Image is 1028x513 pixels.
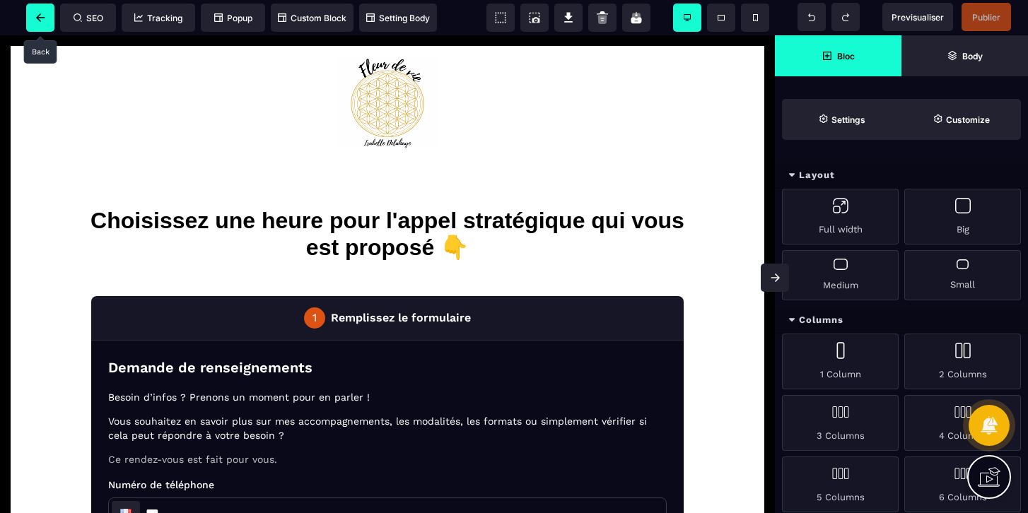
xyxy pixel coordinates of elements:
strong: Bloc [837,51,855,61]
strong: Settings [831,114,865,125]
div: 4 Columns [904,395,1021,451]
h1: Choisissez une heure pour l'appel stratégique qui vous est proposé 👇 [80,165,695,232]
p: Sélectionnez une date et une heure [28,427,587,444]
span: Preview [882,3,953,31]
a: Conditions générales [230,331,323,341]
div: Full width [782,189,899,244]
span: Tracking [134,13,182,23]
p: Besoin d’infos ? Prenons un moment pour en parler ! [28,122,583,136]
strong: Customize [946,114,990,125]
span: Publier [972,12,1000,23]
div: France: + 33 [32,233,60,256]
span: Custom Block [278,13,346,23]
span: SEO [74,13,103,23]
div: 1 Column [782,334,899,389]
span: Setting Body [366,13,430,23]
span: Popup [214,13,252,23]
span: Prénom [28,272,66,283]
div: 6 Columns [904,456,1021,512]
span: Nom de famille [313,272,387,283]
span: Open Blocks [775,35,901,76]
span: Screenshot [520,4,549,32]
div: 3 Columns [782,395,899,451]
div: Layout [775,163,1028,189]
div: Big [904,189,1021,244]
div: 2 Columns [904,334,1021,389]
div: 1 [233,45,237,56]
p: Demande de renseignements [28,90,233,110]
p: Remplissez le formulaire [251,42,391,59]
span: & [327,331,333,341]
span: Previsualiser [892,12,944,23]
span: Numéro de téléphone [28,211,134,223]
div: 5 Columns [782,456,899,512]
p: En saisissant des informations, j'accepte les [28,330,587,343]
strong: Body [962,51,983,61]
div: Small [904,250,1021,300]
a: Politique de confidentialité [332,331,454,341]
span: Open Layer Manager [901,35,1028,76]
span: View components [486,4,515,32]
p: Vous souhaitez en savoir plus sur mes accompagnements, les modalités, les formats ou simplement v... [28,146,583,175]
span: Settings [782,99,901,140]
div: Medium [782,250,899,300]
div: Columns [775,307,1028,334]
img: fddb039ee2cd576d9691c5ef50e92217_Logo.png [337,21,438,113]
span: Open Style Manager [901,99,1021,140]
p: Ce rendez-vous est fait pour vous. [28,184,583,199]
